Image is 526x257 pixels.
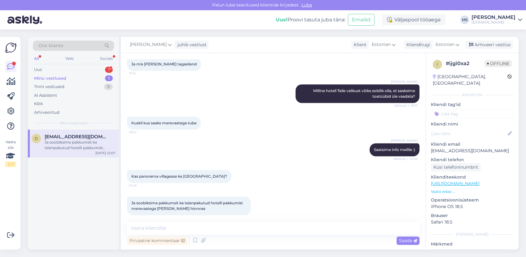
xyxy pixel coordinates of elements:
div: Klienditugi [404,42,430,48]
p: Safari 18.5 [431,219,514,225]
span: Milline hotell Teile valikust võiks sobilik olla, et saaksime toatüübid üle vaadata? [313,88,416,99]
button: Emailid [348,14,375,26]
span: Luba [300,2,314,8]
span: Minu vestlused [59,120,87,126]
p: Kliendi email [431,141,514,148]
div: Proovi tasuta juba täna: [276,16,345,24]
span: Nähtud ✓ 19:17 [394,103,418,108]
span: 19:34 [129,130,152,135]
span: d [35,136,38,141]
div: Web [64,55,75,63]
p: iPhone OS 18.5 [431,203,514,210]
div: Privaatne kommentaar [127,237,187,245]
a: [PERSON_NAME][DOMAIN_NAME] [471,15,522,25]
div: [GEOGRAPHIC_DATA], [GEOGRAPHIC_DATA] [433,73,507,86]
div: Socials [99,55,114,63]
span: Offline [484,60,512,67]
div: AI Assistent [34,92,57,99]
span: Kuskil kus saaks merevaatega tuba [131,121,196,125]
span: [PERSON_NAME] [391,79,418,84]
div: [PERSON_NAME] [471,15,515,20]
p: Kliendi nimi [431,121,514,127]
div: All [33,55,40,63]
span: Ja mis [PERSON_NAME] tagasilend [131,62,197,66]
input: Lisa nimi [431,130,506,137]
span: 17:14 [129,71,152,76]
div: Minu vestlused [34,75,66,82]
span: Nähtud ✓ 21:45 [393,157,418,161]
span: 21:49 [129,183,152,188]
div: Klient [351,42,366,48]
p: Klienditeekond [431,174,514,180]
span: Kas panorama villagesse ka [GEOGRAPHIC_DATA]? [131,174,227,179]
div: [DATE] 22:07 [95,151,115,155]
div: juhib vestlust [175,42,207,48]
span: Saada [399,238,417,243]
div: 8 [104,84,113,90]
div: [PERSON_NAME] [431,232,514,237]
span: deily19.91@gmail.com [45,134,109,140]
p: Vaata edasi ... [431,189,514,194]
b: Uus! [276,17,287,23]
p: [EMAIL_ADDRESS][DOMAIN_NAME] [431,148,514,154]
div: Ja soobiksime pakkumsit ka teienpakutud hotelli pakkumist merevaatega [PERSON_NAME] hinnnas [45,140,115,151]
div: 1 [105,75,113,82]
span: i [437,62,438,67]
span: Estonian [372,41,391,48]
span: [PERSON_NAME] [130,41,167,48]
span: Saatsime info meilile :) [374,147,415,152]
img: Askly Logo [5,42,17,54]
div: Arhiveeritud [34,109,59,116]
span: Otsi kliente [38,42,63,49]
div: MS [460,16,469,24]
div: Vaata siia [5,139,16,167]
div: Kõik [34,101,43,107]
div: [DOMAIN_NAME] [471,20,515,25]
p: Märkmed [431,241,514,247]
div: Arhiveeri vestlus [465,41,513,49]
p: Kliendi tag'id [431,101,514,108]
div: Kliendi info [431,92,514,98]
div: 1 [105,67,113,73]
div: Väljaspool tööaega [382,14,445,25]
p: Operatsioonisüsteem [431,197,514,203]
span: 22:07 [129,215,152,220]
span: Ja soobiksime pakkumsit ka teienpakutud hotelli pakkumist merevaatega [PERSON_NAME] hinnnas [131,201,244,211]
input: Lisa tag [431,109,514,118]
span: [PERSON_NAME] [391,138,418,143]
a: [URL][DOMAIN_NAME] [431,181,480,186]
p: Kliendi telefon [431,157,514,163]
div: 2 / 3 [5,162,16,167]
div: # ijgi0xa2 [446,60,484,67]
div: Tiimi vestlused [34,84,64,90]
div: Küsi telefoninumbrit [431,163,481,171]
p: Brauser [431,212,514,219]
div: Uus [34,67,42,73]
span: Estonian [436,41,454,48]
